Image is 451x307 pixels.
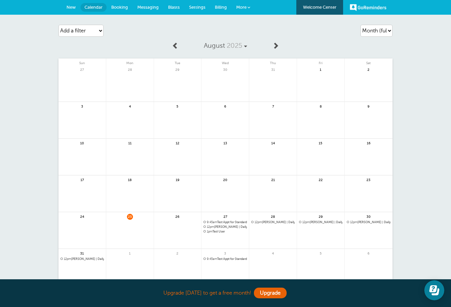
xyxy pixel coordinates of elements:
[111,5,128,10] span: Booking
[60,257,104,261] a: 12pm[PERSON_NAME] | Daily(Last time)
[297,58,344,65] span: Fri
[207,230,212,233] span: 1pm
[270,67,276,72] span: 31
[174,177,180,182] span: 19
[79,104,85,109] span: 3
[201,58,249,65] span: Wed
[270,177,276,182] span: 21
[203,257,247,261] span: Test Appt for Standard Cleaning | Weekly(Last time)
[174,67,180,72] span: 29
[203,225,247,229] span: Kellie-Joe | Daily(5 more times)
[207,220,217,224] span: 9:45am
[365,140,371,145] span: 16
[318,177,324,182] span: 22
[64,257,71,261] span: 12pm
[203,220,247,224] a: 9:45amTest Appt for Standard Cleaning | Weekly(2 more times)
[79,67,85,72] span: 27
[203,230,247,234] span: Test User
[58,286,393,300] div: Upgrade [DATE] to get a free month!
[365,67,371,72] span: 2
[79,177,85,182] span: 17
[424,280,444,300] iframe: Resource center
[174,251,180,256] span: 2
[270,251,276,256] span: 4
[203,225,247,229] a: 12pm[PERSON_NAME] | Daily(5 more times)
[127,251,133,256] span: 1
[66,5,76,10] span: New
[79,251,85,256] span: 31
[347,220,391,224] a: 12pm[PERSON_NAME] | Daily(2 more times)
[222,214,228,219] span: 27
[365,104,371,109] span: 9
[270,214,276,219] span: 28
[106,58,154,65] span: Mon
[137,5,159,10] span: Messaging
[318,251,324,256] span: 5
[345,58,393,65] span: Sat
[203,220,247,224] span: Test Appt for Standard Cleaning | Weekly(2 more times)
[222,251,228,256] span: 3
[127,177,133,182] span: 18
[60,257,104,261] span: Kellie-Joe | Daily(Last time)
[270,140,276,145] span: 14
[203,230,247,234] a: 1pmTest User
[127,214,133,219] span: 25
[222,140,228,145] span: 13
[154,58,201,65] span: Tue
[251,220,295,224] a: 12pm[PERSON_NAME] | Daily(4 more times)
[318,214,324,219] span: 29
[79,140,85,145] span: 10
[207,257,217,261] span: 9:45am
[318,140,324,145] span: 15
[222,104,228,109] span: 6
[174,140,180,145] span: 12
[182,38,269,53] a: August 2025
[254,288,287,298] a: Upgrade
[58,58,106,65] span: Sun
[350,220,357,224] span: 12pm
[255,220,262,224] span: 12pm
[347,220,391,224] span: Kellie-Joe | Daily(2 more times)
[318,67,324,72] span: 1
[302,220,310,224] span: 12pm
[251,220,295,224] span: Kellie-Joe | Daily(4 more times)
[174,214,180,219] span: 26
[81,3,107,12] a: Calendar
[127,140,133,145] span: 11
[365,214,371,219] span: 30
[215,5,227,10] span: Billing
[189,5,205,10] span: Settings
[365,177,371,182] span: 23
[174,104,180,109] span: 5
[270,104,276,109] span: 7
[227,42,242,49] span: 2025
[203,257,247,261] a: 9:45amTest Appt for Standard Cleaning | Weekly(Last time)
[127,67,133,72] span: 28
[168,5,180,10] span: Blasts
[249,58,297,65] span: Thu
[299,220,342,224] span: Kellie-Joe | Daily(3 more times)
[299,220,342,224] a: 12pm[PERSON_NAME] | Daily(3 more times)
[222,67,228,72] span: 30
[222,177,228,182] span: 20
[236,5,247,10] span: More
[318,104,324,109] span: 8
[79,214,85,219] span: 24
[204,42,225,49] span: August
[127,104,133,109] span: 4
[207,225,214,228] span: 12pm
[365,251,371,256] span: 6
[85,5,103,10] span: Calendar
